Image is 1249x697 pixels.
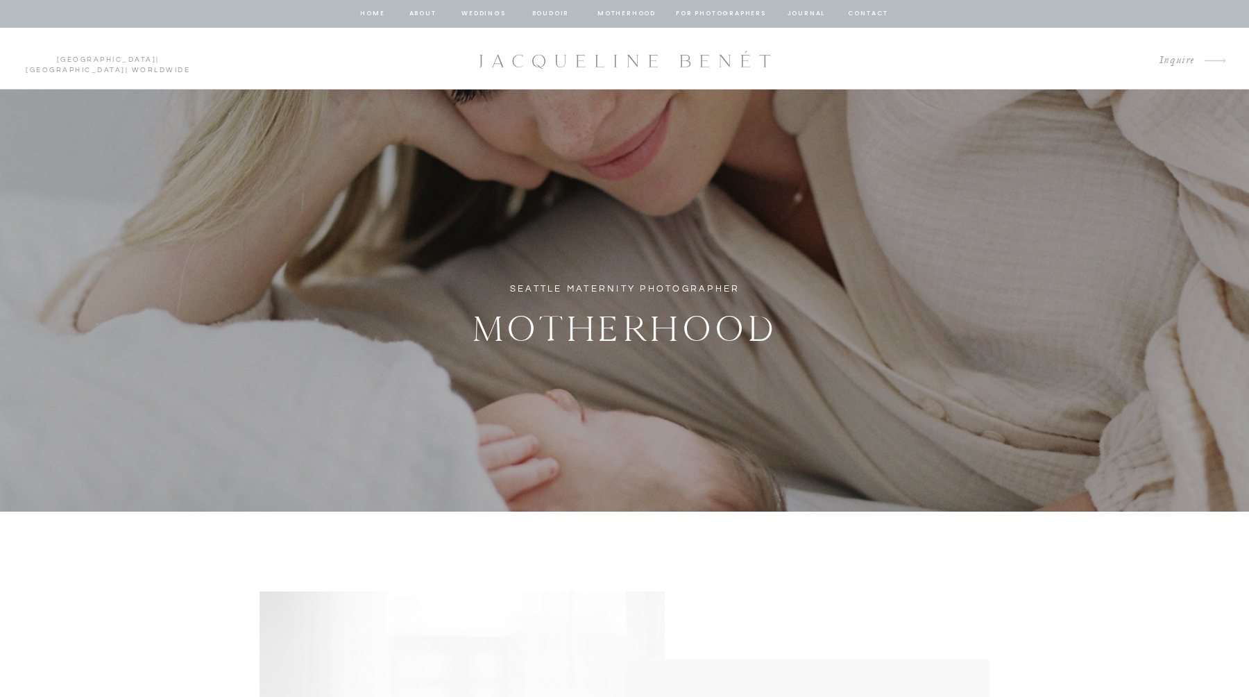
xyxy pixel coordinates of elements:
a: Motherhood [597,8,655,20]
h2: Motherhood [403,301,847,349]
a: BOUDOIR [531,8,570,20]
a: journal [785,8,828,20]
a: Inquire [1148,51,1195,70]
a: [GEOGRAPHIC_DATA] [26,67,126,74]
a: contact [846,8,890,20]
p: | | Worldwide [19,55,196,63]
a: home [359,8,386,20]
a: for photographers [676,8,766,20]
a: Weddings [460,8,507,20]
a: [GEOGRAPHIC_DATA] [57,56,157,63]
h1: Seattle Maternity Photographer [495,281,754,297]
a: about [408,8,437,20]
